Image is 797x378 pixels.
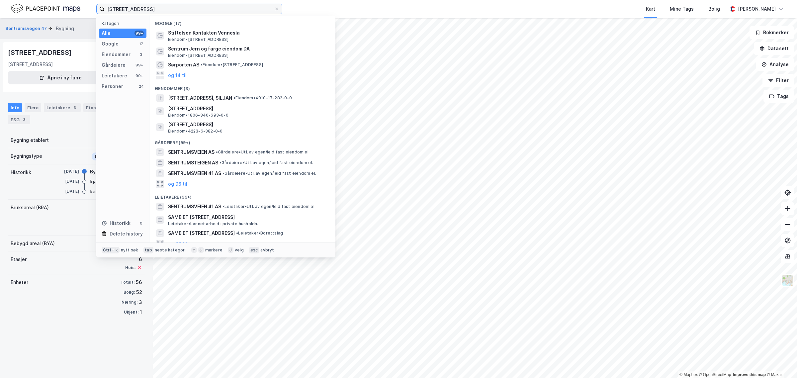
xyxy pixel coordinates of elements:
div: tab [143,247,153,253]
div: Kontrollprogram for chat [764,346,797,378]
span: • [233,95,235,100]
div: markere [205,247,222,253]
div: Etasjer [11,255,27,263]
div: Leietakere [44,103,81,112]
div: Bruksareal (BRA) [11,204,49,212]
div: 56 [136,278,142,286]
div: Google (17) [149,16,335,28]
div: Personer [102,82,123,90]
div: [STREET_ADDRESS] [8,47,73,58]
div: Eiendommer [102,50,131,58]
div: 0 [138,221,144,226]
div: Eiendommer (3) [149,81,335,93]
div: 99+ [134,31,144,36]
div: Info [8,103,22,112]
button: Sentrumsvegen 47 [5,25,48,32]
button: Datasett [754,42,794,55]
a: Improve this map [733,372,766,377]
div: Ctrl + k [102,247,120,253]
button: og 96 til [168,240,187,248]
button: Filter [762,74,794,87]
span: • [216,149,218,154]
a: OpenStreetMap [699,372,731,377]
iframe: Chat Widget [764,346,797,378]
div: Kategori [102,21,146,26]
span: • [201,62,203,67]
span: Eiendom • 4223-6-382-0-0 [168,129,222,134]
div: Bygning etablert [11,136,49,144]
span: Gårdeiere • Utl. av egen/leid fast eiendom el. [220,160,313,165]
span: SENTRUMSVEIEN AS [168,148,215,156]
span: Gårdeiere • Utl. av egen/leid fast eiendom el. [222,171,316,176]
span: Gårdeiere • Utl. av egen/leid fast eiendom el. [216,149,310,155]
div: avbryt [260,247,274,253]
div: Kart [646,5,655,13]
div: 3 [138,52,144,57]
span: SAMEIET [STREET_ADDRESS] [168,213,327,221]
a: Mapbox [679,372,698,377]
div: Enheter [11,278,28,286]
div: Bygning [56,25,74,33]
div: 6 [125,255,142,263]
div: neste kategori [155,247,186,253]
div: Google [102,40,119,48]
div: esc [249,247,259,253]
span: Eiendom • [STREET_ADDRESS] [168,53,228,58]
div: Eiere [25,103,41,112]
span: Sørporten AS [168,61,199,69]
div: 1 [140,308,142,316]
span: Eiendom • 1806-340-693-0-0 [168,113,228,118]
div: [DATE] [52,188,79,194]
div: Leietakere (99+) [149,189,335,201]
div: Leietakere [102,72,127,80]
div: [DATE] [52,178,79,184]
span: Eiendom • 4010-17-282-0-0 [233,95,292,101]
span: Eiendom • [STREET_ADDRESS] [168,37,228,42]
div: 3 [71,104,78,111]
div: Næring: [122,300,137,305]
div: Bolig [708,5,720,13]
div: Gårdeiere [102,61,126,69]
div: [DATE] [52,168,79,174]
div: 52 [136,288,142,296]
div: [STREET_ADDRESS] [8,60,53,68]
input: Søk på adresse, matrikkel, gårdeiere, leietakere eller personer [105,4,274,14]
button: og 96 til [168,180,187,188]
div: Delete history [110,230,143,238]
div: Ukjent: [124,310,138,315]
div: Historikk [102,219,131,227]
div: Historikk [11,168,31,176]
span: SENTRUMSVEIEN 41 AS [168,169,221,177]
div: ESG [8,115,30,124]
div: 99+ [134,62,144,68]
div: Totalt: [121,280,134,285]
span: Leietaker • Utl. av egen/leid fast eiendom el. [222,204,315,209]
div: [PERSON_NAME] [738,5,776,13]
div: Gårdeiere (99+) [149,135,335,147]
div: Bebygd areal (BYA) [11,239,55,247]
div: nytt søk [121,247,138,253]
span: SENTRUMSTEIGEN AS [168,159,218,167]
img: Z [781,274,794,287]
button: Åpne i ny fane [8,71,113,84]
span: [STREET_ADDRESS] [168,121,327,129]
div: 17 [138,41,144,47]
button: Bokmerker [750,26,794,39]
span: SAMEIET [STREET_ADDRESS] [168,229,235,237]
button: Tags [763,90,794,103]
span: • [222,171,224,176]
span: Eiendom • [STREET_ADDRESS] [201,62,263,67]
div: Alle [102,29,111,37]
div: 3 [21,116,28,123]
span: Sentrum Jern og farge eiendom DA [168,45,327,53]
div: 3 [139,298,142,306]
span: • [236,231,238,236]
span: • [222,204,224,209]
button: Analyse [756,58,794,71]
div: 99+ [134,73,144,78]
div: Bygningstype [11,152,42,160]
span: [STREET_ADDRESS], SILJAN [168,94,232,102]
div: Igangsettingstillatelse [90,178,142,186]
div: Rammetillatelse [90,188,128,196]
div: 24 [138,84,144,89]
